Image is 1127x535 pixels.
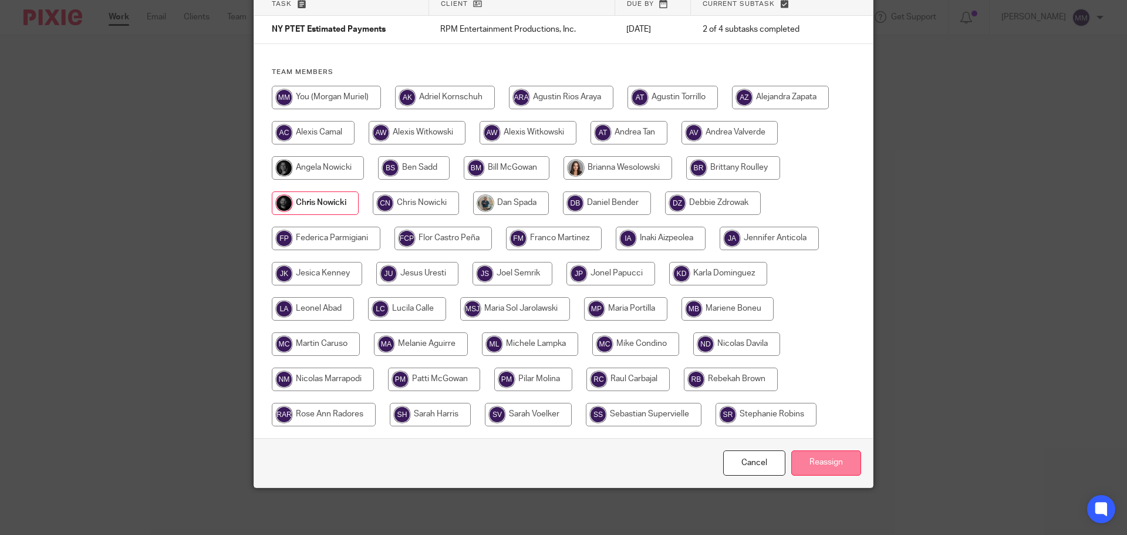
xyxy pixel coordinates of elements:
[703,1,775,7] span: Current subtask
[691,16,832,44] td: 2 of 4 subtasks completed
[272,1,292,7] span: Task
[626,23,679,35] p: [DATE]
[440,23,603,35] p: RPM Entertainment Productions, Inc.
[272,26,386,34] span: NY PTET Estimated Payments
[441,1,468,7] span: Client
[791,450,861,476] input: Reassign
[272,68,855,77] h4: Team members
[627,1,654,7] span: Due by
[723,450,785,476] a: Close this dialog window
